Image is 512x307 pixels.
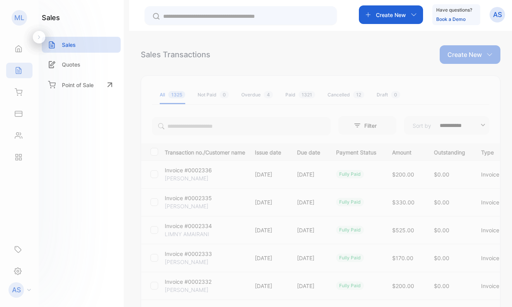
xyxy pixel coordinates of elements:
p: Quotes [62,60,80,69]
span: $0.00 [434,255,449,261]
p: [DATE] [297,254,320,262]
div: Draft [377,91,400,98]
div: Paid [285,91,315,98]
p: Create New [376,11,406,19]
span: $200.00 [392,171,414,178]
span: 1325 [168,91,185,98]
p: [PERSON_NAME] [165,286,208,294]
p: [DATE] [255,282,281,290]
p: Invoice [481,282,504,290]
button: Create New [440,45,500,64]
a: Book a Demo [436,16,466,22]
p: Type [481,147,504,156]
p: Invoice #0002334 [165,222,212,230]
p: Invoice #0002333 [165,250,212,258]
p: [PERSON_NAME] [165,202,208,210]
p: [DATE] [297,282,320,290]
p: AS [493,10,502,20]
p: Outstanding [434,147,465,156]
button: AS [490,5,505,24]
p: [DATE] [255,170,281,178]
p: Invoice #0002332 [165,278,212,286]
span: 1321 [299,91,315,98]
span: 0 [220,91,229,98]
p: [DATE] [255,198,281,206]
p: Create New [447,50,482,59]
p: [DATE] [255,254,281,262]
span: 0 [391,91,400,98]
span: 12 [353,91,364,98]
p: ML [14,13,24,23]
p: [DATE] [255,226,281,234]
p: Sort by [413,122,431,130]
div: fully paid [336,254,364,262]
span: $0.00 [434,283,449,289]
a: Quotes [42,57,121,72]
a: Point of Sale [42,76,121,93]
p: Invoice #0002336 [165,166,212,174]
div: fully paid [336,170,364,178]
p: [PERSON_NAME] [165,258,208,266]
p: Sales [62,41,76,49]
div: Overdue [241,91,273,98]
div: fully paid [336,281,364,290]
p: Due date [297,147,320,156]
span: 4 [264,91,273,98]
button: Create New [359,5,423,24]
span: $0.00 [434,199,449,206]
a: Sales [42,37,121,53]
p: Have questions? [436,6,472,14]
p: AS [12,285,21,295]
p: Invoice #0002335 [165,194,212,202]
p: Amount [392,147,418,156]
p: Transaction no./Customer name [165,147,245,156]
p: [DATE] [297,226,320,234]
p: [DATE] [297,170,320,178]
div: All [160,91,185,98]
span: $330.00 [392,199,415,206]
div: fully paid [336,198,364,206]
div: Not Paid [198,91,229,98]
span: $0.00 [434,227,449,233]
span: $170.00 [392,255,413,261]
button: Sort by [404,116,489,135]
div: fully paid [336,226,364,234]
span: $525.00 [392,227,414,233]
p: Issue date [255,147,281,156]
p: Point of Sale [62,81,94,89]
h1: sales [42,12,60,23]
p: [DATE] [297,198,320,206]
p: LIMNY AMAIRANI [165,230,209,238]
p: Invoice [481,170,504,178]
p: Payment Status [336,147,376,156]
span: $200.00 [392,283,414,289]
p: Invoice [481,254,504,262]
div: Cancelled [328,91,364,98]
p: Invoice [481,198,504,206]
div: Sales Transactions [141,49,210,60]
span: $0.00 [434,171,449,178]
p: Invoice [481,226,504,234]
p: [PERSON_NAME] [165,174,208,182]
